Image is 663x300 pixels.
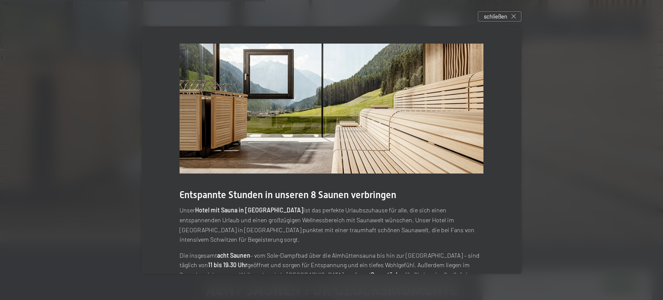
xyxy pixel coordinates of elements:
[217,252,250,259] strong: acht Saunen
[180,251,483,290] p: Die insgesamt – vom Sole-Dampfbad über die Almhüttensauna bis hin zur [GEOGRAPHIC_DATA] – sind tä...
[208,261,247,268] strong: 11 bis 19.30 Uhr
[180,44,483,174] img: Wellnesshotels - Sauna - Entspannung - Ahrntal
[180,205,483,244] p: Unser ist das perfekte Urlaubszuhause für alle, die sich einen entspannenden Urlaub und einen gro...
[180,189,396,200] span: Entspannte Stunden in unseren 8 Saunen verbringen
[195,206,303,214] strong: Hotel mit Sauna in [GEOGRAPHIC_DATA]
[484,13,507,20] span: schließen
[371,271,405,278] strong: Saunatücher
